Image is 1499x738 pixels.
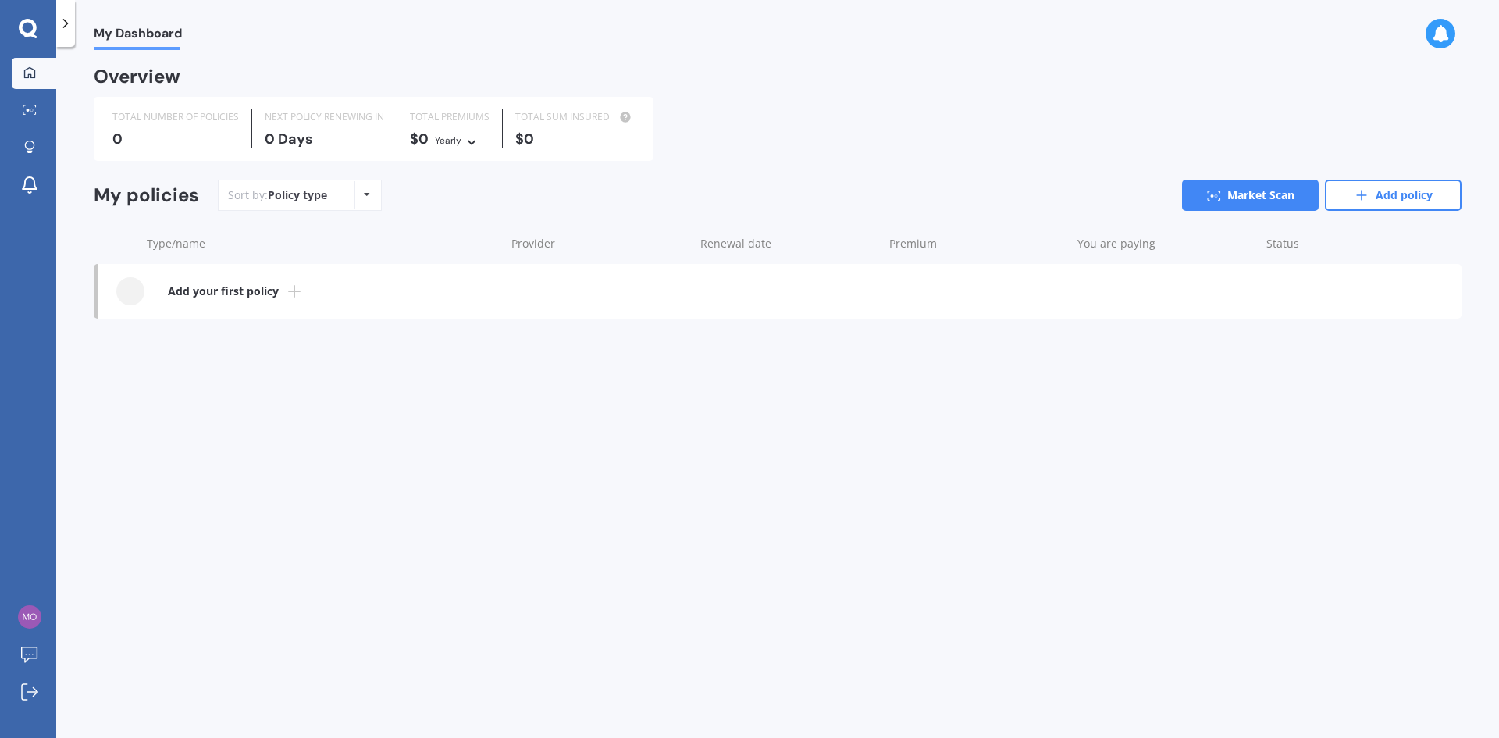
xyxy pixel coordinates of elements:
div: TOTAL SUM INSURED [515,109,635,125]
div: Provider [511,236,688,251]
div: My policies [94,184,199,207]
div: TOTAL PREMIUMS [410,109,490,125]
a: Add your first policy [98,264,1462,319]
div: Overview [94,69,180,84]
b: Add your first policy [168,283,279,299]
div: Type/name [147,236,499,251]
div: $0 [410,131,490,148]
div: Yearly [435,133,461,148]
a: Market Scan [1182,180,1319,211]
div: You are paying [1077,236,1254,251]
a: Add policy [1325,180,1462,211]
div: NEXT POLICY RENEWING IN [265,109,384,125]
div: $0 [515,131,635,147]
div: TOTAL NUMBER OF POLICIES [112,109,239,125]
div: 0 Days [265,131,384,147]
div: Renewal date [700,236,877,251]
span: My Dashboard [94,26,182,47]
div: Sort by: [228,187,327,203]
div: Status [1266,236,1383,251]
div: Policy type [268,187,327,203]
img: 202530885f9cba8ce487653bcd1c32a0 [18,605,41,629]
div: 0 [112,131,239,147]
div: Premium [889,236,1066,251]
